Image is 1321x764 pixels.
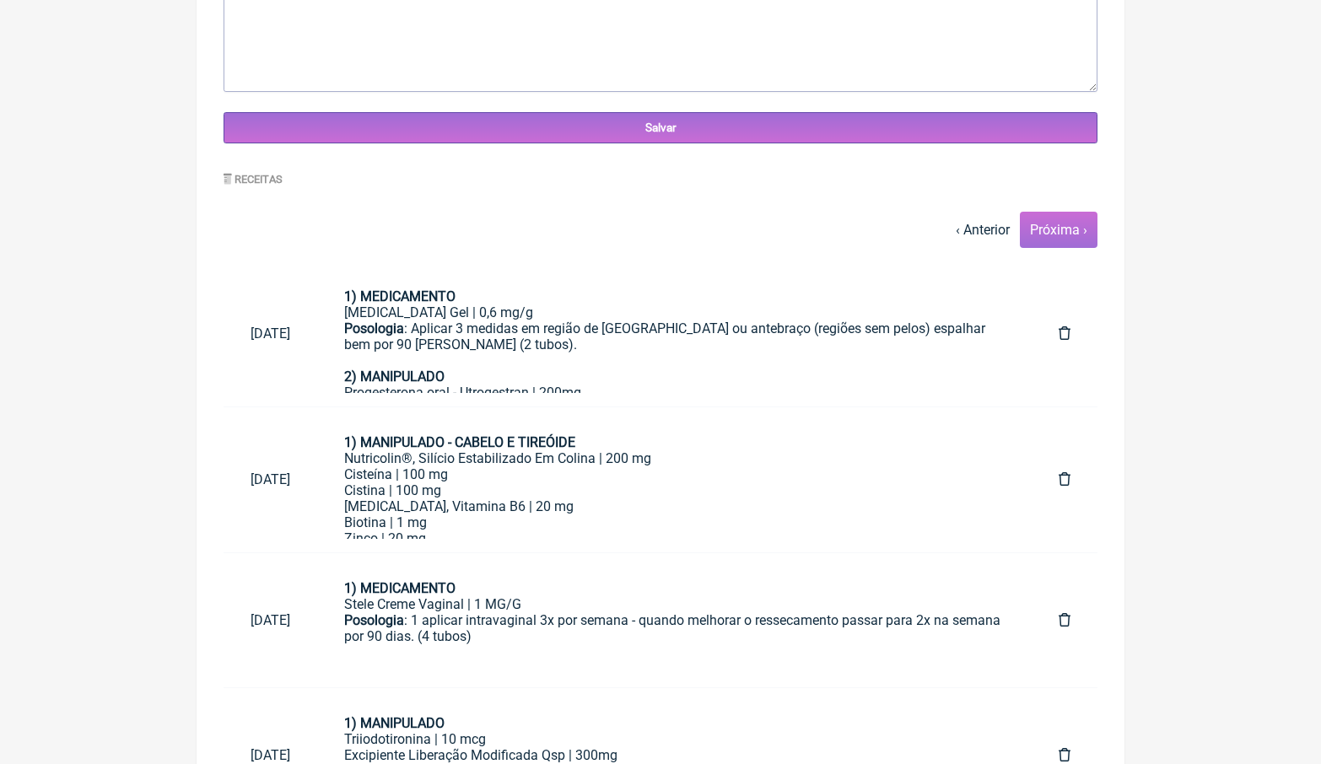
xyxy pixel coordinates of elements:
[344,498,1005,514] div: [MEDICAL_DATA], Vitamina B6 | 20 mg
[956,222,1010,238] a: ‹ Anterior
[344,320,404,336] strong: Posologia
[344,612,404,628] strong: Posologia
[344,482,1005,498] div: Cistina | 100 mg
[317,567,1032,674] a: 1) MEDICAMENTOStele Creme Vaginal | 1 MG/GPosologia: 1 aplicar intravaginal 3x por semana - quand...
[344,385,1005,401] div: Progesterona oral - Utrogestran | 200mg
[344,304,1005,320] div: [MEDICAL_DATA] Gel | 0,6 mg/g
[317,275,1032,393] a: 1) MEDICAMENTO[MEDICAL_DATA] Gel | 0,6 mg/gPosologia: Aplicar 3 medidas em região de [GEOGRAPHIC_...
[344,288,456,304] strong: 1) MEDICAMENTO
[344,434,575,450] strong: 1) MANIPULADO - CABELO E TIREÓIDE
[224,212,1097,248] nav: pager
[224,173,283,186] label: Receitas
[344,747,1005,763] div: Excipiente Liberação Modificada Qsp | 300mg
[224,599,317,642] a: [DATE]
[344,596,1005,612] div: Stele Creme Vaginal | 1 MG/G
[1030,222,1087,238] a: Próxima ›
[344,731,1005,747] div: Triiodotironina | 10 mcg
[344,514,1005,562] div: Biotina | 1 mg Zinco | 20 mg Selênio Quelado | 200mcg
[344,466,1005,482] div: Cisteína | 100 mg
[344,320,1005,369] div: : Aplicar 3 medidas em região de [GEOGRAPHIC_DATA] ou antebraço (regiões sem pelos) espalhar bem ...
[224,458,317,501] a: [DATE]
[344,715,445,731] strong: 1) MANIPULADO
[344,612,1005,660] div: : 1 aplicar intravaginal 3x por semana - quando melhorar o ressecamento passar para 2x na semana ...
[224,112,1097,143] input: Salvar
[344,450,1005,466] div: Nutricolin®, Silício Estabilizado Em Colina | 200 mg
[224,312,317,355] a: [DATE]
[317,421,1032,539] a: 1) MANIPULADO - CABELO E TIREÓIDENutricolin®, Silício Estabilizado Em Colina | 200 mgCisteína | 1...
[344,580,456,596] strong: 1) MEDICAMENTO
[344,369,445,385] strong: 2) MANIPULADO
